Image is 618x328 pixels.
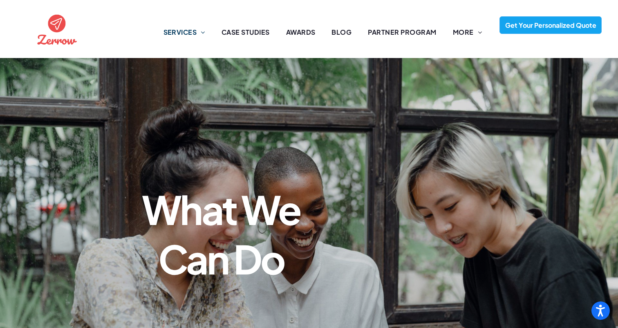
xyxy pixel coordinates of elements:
a: BLOG [323,27,360,37]
a: MORE [445,27,490,37]
span: What We Can Do [142,184,300,283]
a: Get Your Personalized Quote [499,16,602,34]
a: AWARDS [278,27,324,37]
a: CASE STUDIES [213,27,278,37]
a: PARTNER PROGRAM [360,27,444,37]
a: SERVICES [155,27,213,37]
span: Get Your Personalized Quote [502,17,599,33]
img: the logo for zernow is a red circle with an airplane in it . [35,7,79,51]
